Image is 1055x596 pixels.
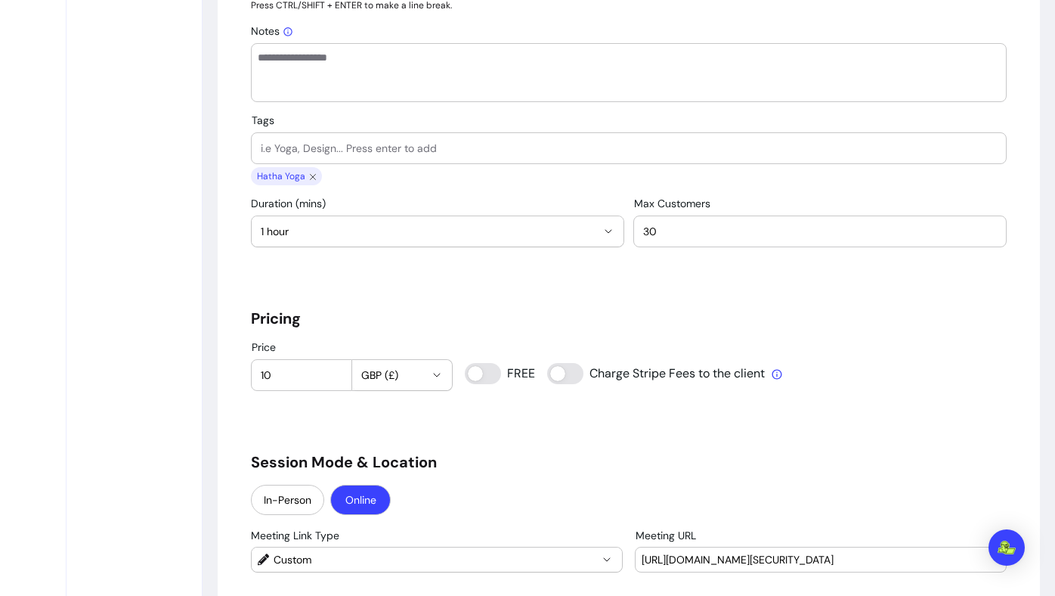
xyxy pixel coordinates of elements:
[251,485,324,515] button: In-Person
[261,224,596,239] span: 1 hour
[643,224,997,239] input: Max Customers
[251,452,1007,473] h5: Session Mode & Location
[642,552,1000,567] input: Meeting URL
[307,167,319,185] span: close chip
[634,197,710,210] span: Max Customers
[252,216,623,247] button: 1 hour
[252,548,622,572] button: Custom
[251,308,1007,329] h5: Pricing
[261,141,997,156] input: Tags
[261,368,342,383] input: Price
[636,529,696,542] span: Meeting URL
[254,170,307,182] span: Hatha Yoga
[274,552,598,567] span: Custom
[252,113,274,127] span: Tags
[252,340,276,354] span: Price
[251,196,332,211] label: Duration (mins)
[361,368,425,383] span: GBP (£)
[352,360,453,390] button: GBP (£)
[988,529,1025,566] div: Open Intercom Messenger
[547,363,766,384] input: Charge Stripe Fees to the client
[251,24,293,38] span: Notes
[330,485,391,515] button: Online
[465,363,534,384] input: FREE
[258,50,1000,95] textarea: Add your own notes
